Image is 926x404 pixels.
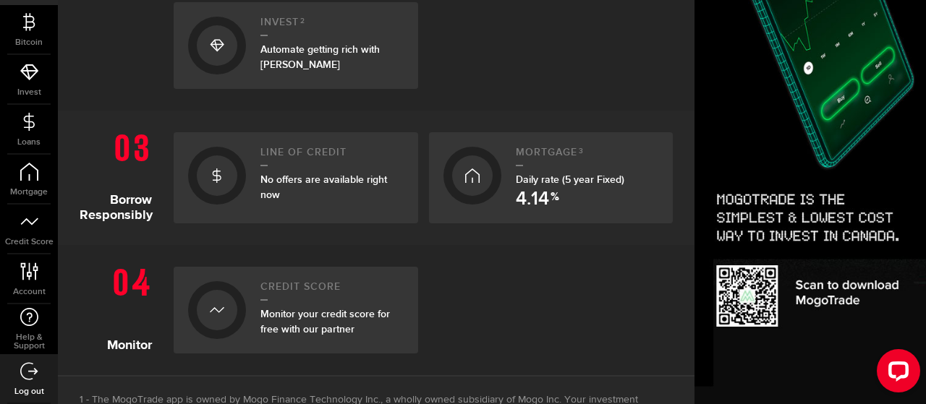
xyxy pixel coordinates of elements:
[260,308,390,335] span: Monitor your credit score for free with our partner
[174,132,418,223] a: Line of creditNo offers are available right now
[260,281,404,301] h2: Credit Score
[516,147,659,166] h2: Mortgage
[260,17,404,36] h2: Invest
[174,267,418,353] a: Credit ScoreMonitor your credit score for free with our partner
[429,132,674,223] a: Mortgage3Daily rate (5 year Fixed) 4.14 %
[516,190,549,209] span: 4.14
[260,173,387,201] span: No offers are available right now
[174,2,418,89] a: Invest2Automate getting rich with [PERSON_NAME]
[80,259,163,353] h1: Monitor
[551,192,559,209] span: %
[260,43,380,71] span: Automate getting rich with [PERSON_NAME]
[865,343,926,404] iframe: LiveChat chat widget
[80,125,163,223] h1: Borrow Responsibly
[260,147,404,166] h2: Line of credit
[516,173,624,186] span: Daily rate (5 year Fixed)
[300,17,305,25] sup: 2
[579,147,584,155] sup: 3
